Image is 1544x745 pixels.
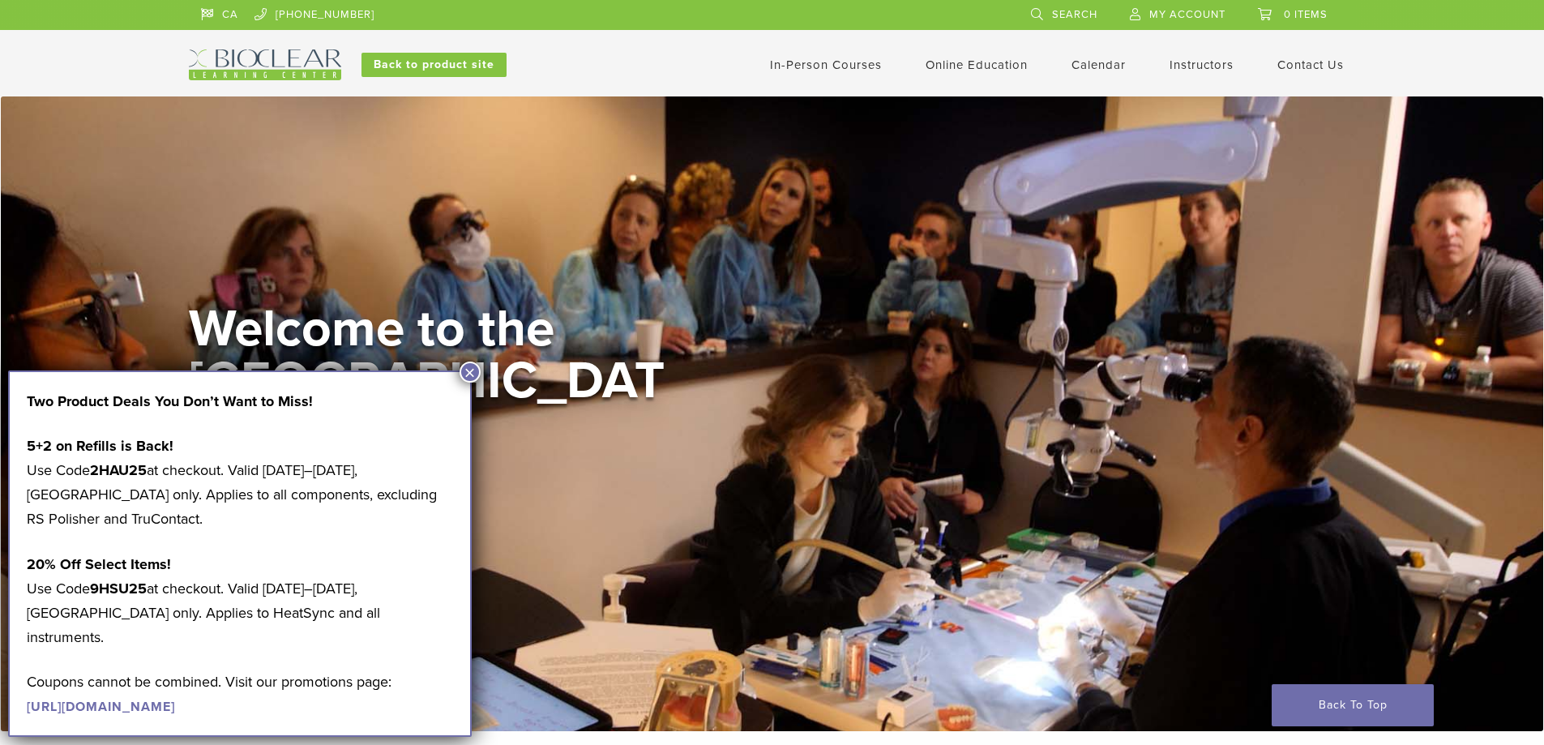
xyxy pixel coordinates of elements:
[27,434,453,531] p: Use Code at checkout. Valid [DATE]–[DATE], [GEOGRAPHIC_DATA] only. Applies to all components, exc...
[1272,684,1434,726] a: Back To Top
[770,58,882,72] a: In-Person Courses
[90,461,147,479] strong: 2HAU25
[27,699,175,715] a: [URL][DOMAIN_NAME]
[27,552,453,649] p: Use Code at checkout. Valid [DATE]–[DATE], [GEOGRAPHIC_DATA] only. Applies to HeatSync and all in...
[460,362,481,383] button: Close
[27,392,313,410] strong: Two Product Deals You Don’t Want to Miss!
[926,58,1028,72] a: Online Education
[1284,8,1328,21] span: 0 items
[1170,58,1234,72] a: Instructors
[361,53,507,77] a: Back to product site
[27,437,173,455] strong: 5+2 on Refills is Back!
[189,49,341,80] img: Bioclear
[1071,58,1126,72] a: Calendar
[27,555,171,573] strong: 20% Off Select Items!
[90,580,147,597] strong: 9HSU25
[27,670,453,718] p: Coupons cannot be combined. Visit our promotions page:
[1277,58,1344,72] a: Contact Us
[189,303,675,459] h2: Welcome to the [GEOGRAPHIC_DATA]
[1149,8,1225,21] span: My Account
[1052,8,1097,21] span: Search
